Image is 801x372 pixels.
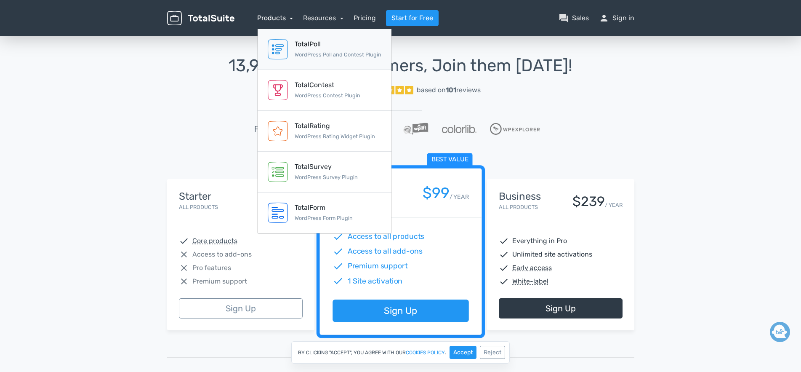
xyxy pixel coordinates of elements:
[179,298,303,318] a: Sign Up
[499,249,509,260] span: check
[167,82,634,99] a: Excellent 5/5 based on101reviews
[295,51,381,58] small: WordPress Poll and Contest Plugin
[449,193,468,201] small: / YEAR
[295,121,375,131] div: TotalRating
[295,39,381,49] div: TotalPoll
[268,80,288,100] img: TotalContest
[499,191,541,202] h4: Business
[258,111,391,152] a: TotalRating WordPress Rating Widget Plugin
[192,276,247,286] span: Premium support
[179,204,218,210] small: All Products
[179,276,189,286] span: close
[333,276,343,286] span: check
[268,121,288,141] img: TotalRating
[333,261,343,272] span: check
[403,123,428,135] img: WPLift
[599,13,634,23] a: personSign in
[295,92,360,99] small: WordPress Contest Plugin
[257,14,293,22] a: Products
[512,249,592,260] span: Unlimited site activations
[512,276,548,286] abbr: White-label
[192,263,231,273] span: Pro features
[333,246,343,257] span: check
[303,14,343,22] a: Resources
[192,249,252,260] span: Access to add-ons
[347,231,424,242] span: Access to all products
[386,10,439,26] a: Start for Free
[442,125,476,133] img: Colorlib
[406,350,445,355] a: cookies policy
[295,203,353,213] div: TotalForm
[179,236,189,246] span: check
[179,249,189,260] span: close
[295,133,375,139] small: WordPress Rating Widget Plugin
[559,13,569,23] span: question_answer
[499,236,509,246] span: check
[512,263,552,273] abbr: Early access
[512,236,567,246] span: Everything in Pro
[254,124,298,134] h5: Featured in
[179,191,218,202] h4: Starter
[490,123,540,135] img: WPExplorer
[295,80,360,90] div: TotalContest
[295,174,358,180] small: WordPress Survey Plugin
[499,276,509,286] span: check
[295,162,358,172] div: TotalSurvey
[268,203,288,223] img: TotalForm
[268,162,288,182] img: TotalSurvey
[599,13,609,23] span: person
[192,236,237,246] abbr: Core products
[499,204,538,210] small: All Products
[179,263,189,273] span: close
[499,298,623,318] a: Sign Up
[295,215,353,221] small: WordPress Form Plugin
[446,86,456,94] strong: 101
[258,29,391,70] a: TotalPoll WordPress Poll and Contest Plugin
[572,194,605,209] div: $239
[422,185,449,201] div: $99
[417,85,481,95] div: based on reviews
[354,13,376,23] a: Pricing
[333,300,468,322] a: Sign Up
[427,153,472,166] span: Best value
[167,56,634,75] h1: 13,945 Happy Customers, Join them [DATE]!
[258,70,391,111] a: TotalContest WordPress Contest Plugin
[559,13,589,23] a: question_answerSales
[347,276,402,286] span: 1 Site activation
[347,246,422,257] span: Access to all add-ons
[268,39,288,59] img: TotalPoll
[480,346,505,359] button: Reject
[333,231,343,242] span: check
[605,201,623,209] small: / YEAR
[450,346,476,359] button: Accept
[167,11,234,26] img: TotalSuite for WordPress
[291,341,510,364] div: By clicking "Accept", you agree with our .
[258,152,391,193] a: TotalSurvey WordPress Survey Plugin
[258,193,391,233] a: TotalForm WordPress Form Plugin
[499,263,509,273] span: check
[347,261,407,272] span: Premium support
